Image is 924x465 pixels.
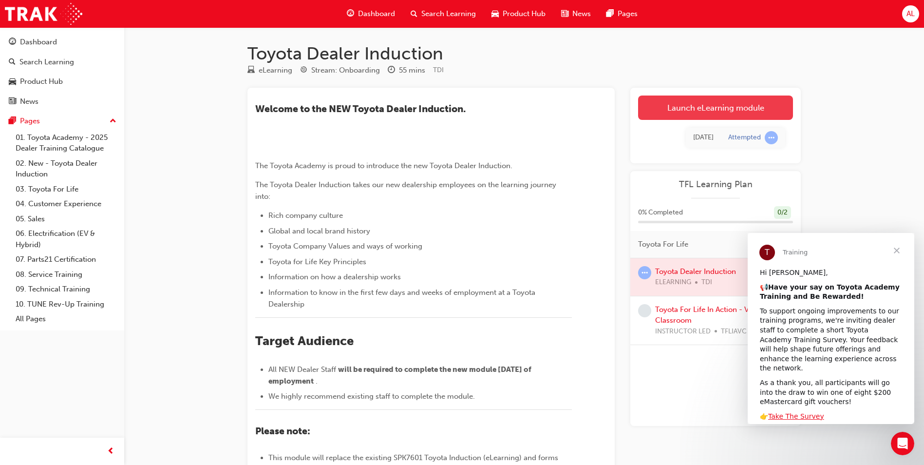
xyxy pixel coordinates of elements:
[906,8,915,19] span: AL
[268,257,366,266] span: Toyota for Life Key Principles
[268,227,370,235] span: Global and local brand history
[902,5,919,22] button: AL
[268,242,422,251] span: Toyota Company Values and ways of working
[12,226,120,252] a: 06. Electrification (EV & Hybrid)
[20,96,38,107] div: News
[268,365,336,374] span: All NEW Dealer Staff
[19,57,74,68] div: Search Learning
[255,426,310,437] span: Please note:
[9,117,16,126] span: pages-icon
[311,65,380,76] div: Stream: Onboarding
[638,239,688,250] span: Toyota For Life
[247,66,255,75] span: learningResourceType_ELEARNING-icon
[247,43,801,64] h1: Toyota Dealer Induction
[12,130,120,156] a: 01. Toyota Academy - 2025 Dealer Training Catalogue
[9,58,16,67] span: search-icon
[599,4,645,24] a: pages-iconPages
[606,8,614,20] span: pages-icon
[638,96,793,120] a: Launch eLearning module
[655,305,766,325] a: Toyota For Life In Action - Virtual Classroom
[110,115,116,128] span: up-icon
[300,66,307,75] span: target-icon
[9,77,16,86] span: car-icon
[638,207,683,218] span: 0 % Completed
[12,182,120,197] a: 03. Toyota For Life
[5,3,82,25] img: Trak
[9,97,16,106] span: news-icon
[268,272,401,281] span: Information on how a dealership works
[561,8,568,20] span: news-icon
[484,4,553,24] a: car-iconProduct Hub
[4,53,120,71] a: Search Learning
[4,31,120,112] button: DashboardSearch LearningProduct HubNews
[4,112,120,130] button: Pages
[721,326,747,337] span: TFLIAVC
[572,8,591,19] span: News
[433,66,444,74] span: Learning resource code
[503,8,546,19] span: Product Hub
[655,326,711,337] span: INSTRUCTOR LED
[421,8,476,19] span: Search Learning
[748,233,914,424] iframe: Intercom live chat message
[4,93,120,111] a: News
[553,4,599,24] a: news-iconNews
[4,33,120,51] a: Dashboard
[765,131,778,144] span: learningRecordVerb_ATTEMPT-icon
[358,8,395,19] span: Dashboard
[4,73,120,91] a: Product Hub
[12,156,120,182] a: 02. New - Toyota Dealer Induction
[618,8,638,19] span: Pages
[388,64,425,77] div: Duration
[339,4,403,24] a: guage-iconDashboard
[255,180,558,201] span: The Toyota Dealer Induction takes our new dealership employees on the learning journey into:
[107,446,114,458] span: prev-icon
[399,65,425,76] div: 55 mins
[638,304,651,317] span: learningRecordVerb_NONE-icon
[268,392,475,401] span: We highly recommend existing staff to complete the module.
[891,432,914,455] iframe: Intercom live chat
[20,116,40,127] div: Pages
[20,37,57,48] div: Dashboard
[403,4,484,24] a: search-iconSearch Learning
[12,267,120,282] a: 08. Service Training
[638,179,793,190] a: TFL Learning Plan
[300,64,380,77] div: Stream
[12,297,120,312] a: 10. TUNE Rev-Up Training
[268,288,537,309] span: Information to know in the first few days and weeks of employment at a Toyota Dealership
[12,252,120,267] a: 07. Parts21 Certification
[259,65,292,76] div: eLearning
[12,212,120,227] a: 05. Sales
[20,76,63,87] div: Product Hub
[255,333,354,349] span: Target Audience
[255,103,466,115] span: ​Welcome to the NEW Toyota Dealer Induction.
[255,161,512,170] span: The Toyota Academy is proud to introduce the new Toyota Dealer Induction.
[12,196,120,212] a: 04. Customer Experience
[12,311,120,327] a: All Pages
[638,266,651,279] span: learningRecordVerb_ATTEMPT-icon
[316,377,318,386] span: .
[268,211,343,220] span: Rich company culture
[268,365,533,386] span: will be required to complete the new module [DATE] of employment
[774,206,791,219] div: 0 / 2
[388,66,395,75] span: clock-icon
[247,64,292,77] div: Type
[728,133,761,142] div: Attempted
[491,8,499,20] span: car-icon
[411,8,417,20] span: search-icon
[693,132,714,143] div: Fri Sep 26 2025 11:14:36 GMT+0800 (Australian Western Standard Time)
[347,8,354,20] span: guage-icon
[9,38,16,47] span: guage-icon
[12,282,120,297] a: 09. Technical Training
